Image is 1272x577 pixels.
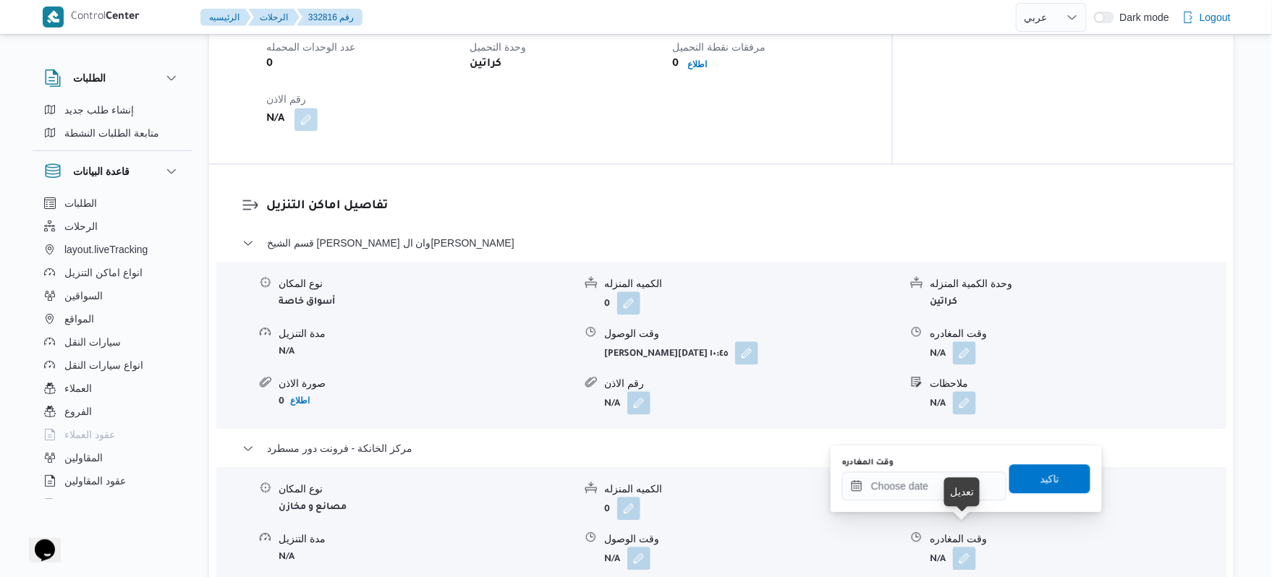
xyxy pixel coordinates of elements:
button: اطلاع [682,56,713,73]
button: 332816 رقم [297,9,362,26]
div: نوع المكان [279,482,574,497]
div: الكميه المنزله [604,482,899,497]
button: الرحلات [248,9,300,26]
button: المواقع [38,307,186,330]
b: N/A [279,347,294,357]
b: [PERSON_NAME][DATE] ١٠:٤٥ [604,349,728,359]
div: صورة الاذن [279,376,574,391]
h3: قاعدة البيانات [73,163,130,180]
span: إنشاء طلب جديد [64,101,134,119]
span: layout.liveTracking [64,241,148,258]
span: انواع اماكن التنزيل [64,264,143,281]
button: قاعدة البيانات [44,163,180,180]
h3: الطلبات [73,69,106,87]
span: عقود المقاولين [64,472,126,490]
b: اطلاع [688,59,708,69]
div: وقت المغادره [930,531,1225,547]
span: الرحلات [64,218,98,235]
span: الفروع [64,403,92,420]
div: وقت المغادره [930,326,1225,341]
input: Press the down key to open a popover containing a calendar. [842,471,1006,500]
b: N/A [604,555,620,565]
button: الطلبات [38,192,186,215]
b: N/A [930,555,946,565]
div: مدة التنزيل [279,326,574,341]
button: سيارات النقل [38,330,186,354]
div: قاعدة البيانات [33,192,192,505]
div: الطلبات [33,98,192,150]
iframe: chat widget [14,519,61,563]
h3: تفاصيل اماكن التنزيل [266,197,1201,216]
b: N/A [930,399,946,409]
div: نوع المكان [279,276,574,291]
div: رقم الاذن [604,376,899,391]
b: أسواق خاصة [279,297,335,307]
b: N/A [279,552,294,563]
span: المقاولين [64,449,103,466]
button: layout.liveTracking [38,238,186,261]
span: متابعة الطلبات النشطة [64,124,159,142]
span: رقم الاذن [266,93,306,105]
button: تاكيد [1009,464,1090,493]
button: العملاء [38,377,186,400]
b: 0 [604,299,610,309]
span: مرفقات نقطة التحميل [673,41,766,53]
button: اجهزة التليفون [38,492,186,516]
span: السواقين [64,287,103,304]
span: اجهزة التليفون [64,495,124,513]
div: تعديل [950,483,974,500]
div: الكميه المنزله [604,276,899,291]
button: قسم الشيخ [PERSON_NAME] وان ال[PERSON_NAME] [242,234,1201,252]
button: الرحلات [38,215,186,238]
span: سيارات النقل [64,333,121,351]
span: عقود العملاء [64,426,115,443]
b: 0 [604,505,610,515]
span: مركز الخانكة - فرونت دور مسطرد [267,440,412,457]
span: تاكيد [1040,470,1059,487]
button: انواع سيارات النقل [38,354,186,377]
button: انواع اماكن التنزيل [38,261,186,284]
button: مركز الخانكة - فرونت دور مسطرد [242,440,1201,457]
button: متابعة الطلبات النشطة [38,121,186,145]
button: عقود العملاء [38,423,186,446]
button: إنشاء طلب جديد [38,98,186,121]
div: وقت الوصول [604,326,899,341]
span: عدد الوحدات المحمله [266,41,355,53]
div: ملاحظات [930,376,1225,391]
b: Center [106,12,140,23]
div: وحدة الكمية المنزله [930,276,1225,291]
button: الرئيسيه [200,9,251,26]
b: مصانع و مخازن [279,503,347,513]
b: اطلاع [290,396,310,406]
div: وقت الوصول [604,531,899,547]
button: Logout [1176,3,1237,32]
b: كراتين [470,56,501,73]
button: السواقين [38,284,186,307]
b: كراتين [930,297,957,307]
b: N/A [266,111,284,128]
div: مدة التنزيل [279,531,574,547]
span: انواع سيارات النقل [64,356,143,374]
b: 0 [279,397,284,407]
span: الطلبات [64,195,97,212]
div: قسم الشيخ [PERSON_NAME] وان ال[PERSON_NAME] [216,262,1226,429]
span: وحدة التحميل [470,41,526,53]
button: اطلاع [284,392,315,409]
img: X8yXhbKr1z7QwAAAABJRU5ErkJggg== [43,7,64,27]
span: المواقع [64,310,94,328]
label: وقت المغادره [842,457,894,469]
button: الطلبات [44,69,180,87]
button: عقود المقاولين [38,469,186,492]
span: قسم الشيخ [PERSON_NAME] وان ال[PERSON_NAME] [267,234,514,252]
b: N/A [930,349,946,359]
b: 0 [673,56,679,73]
span: Dark mode [1114,12,1169,23]
b: 0 [266,56,273,73]
span: Logout [1200,9,1231,26]
b: N/A [604,399,620,409]
button: الفروع [38,400,186,423]
button: المقاولين [38,446,186,469]
span: العملاء [64,380,92,397]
